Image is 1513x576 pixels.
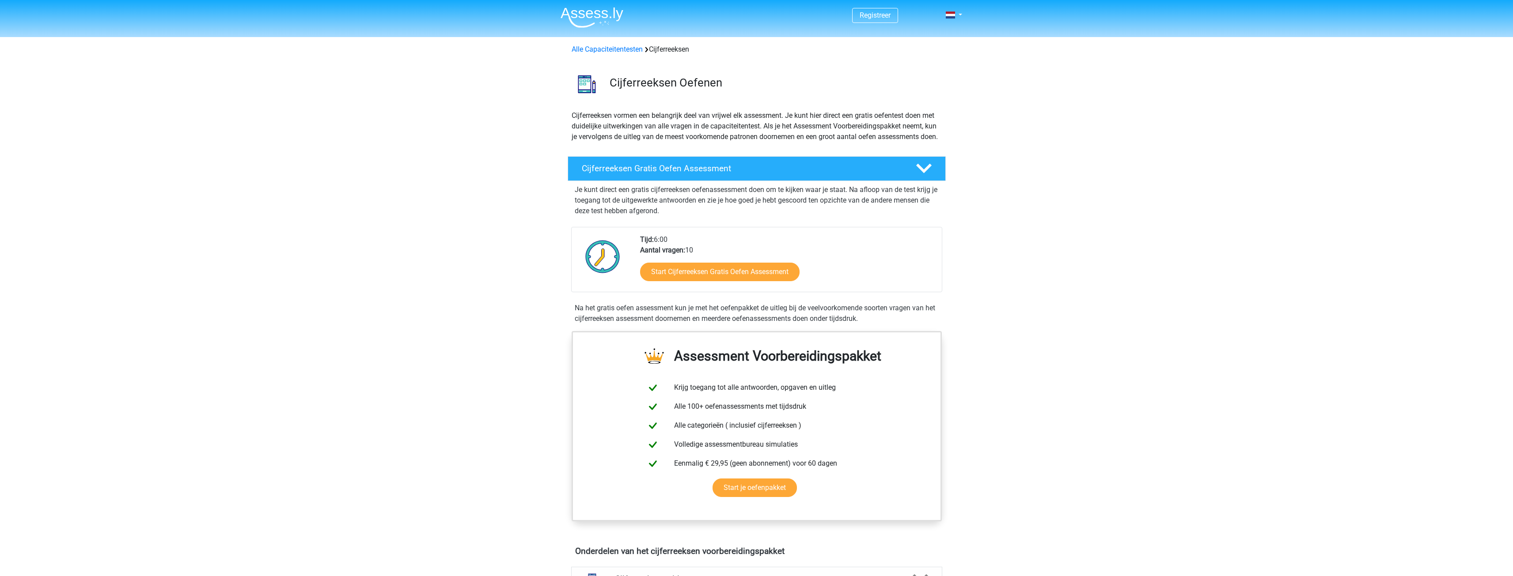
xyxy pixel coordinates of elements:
img: Assessly [561,7,623,28]
div: Na het gratis oefen assessment kun je met het oefenpakket de uitleg bij de veelvoorkomende soorte... [571,303,942,324]
img: cijferreeksen [568,65,606,103]
b: Aantal vragen: [640,246,685,254]
b: Tijd: [640,235,654,244]
a: Alle Capaciteitentesten [572,45,643,53]
a: Cijferreeksen Gratis Oefen Assessment [564,156,949,181]
img: Klok [580,234,625,279]
p: Cijferreeksen vormen een belangrijk deel van vrijwel elk assessment. Je kunt hier direct een grat... [572,110,942,142]
div: 6:00 10 [633,234,941,292]
a: Start je oefenpakket [713,478,797,497]
h4: Onderdelen van het cijferreeksen voorbereidingspakket [575,546,938,556]
div: Cijferreeksen [568,44,945,55]
h4: Cijferreeksen Gratis Oefen Assessment [582,163,902,173]
h3: Cijferreeksen Oefenen [610,76,939,90]
a: Registreer [860,11,891,19]
a: Start Cijferreeksen Gratis Oefen Assessment [640,263,800,281]
p: Je kunt direct een gratis cijferreeksen oefenassessment doen om te kijken waar je staat. Na afloo... [575,184,939,216]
